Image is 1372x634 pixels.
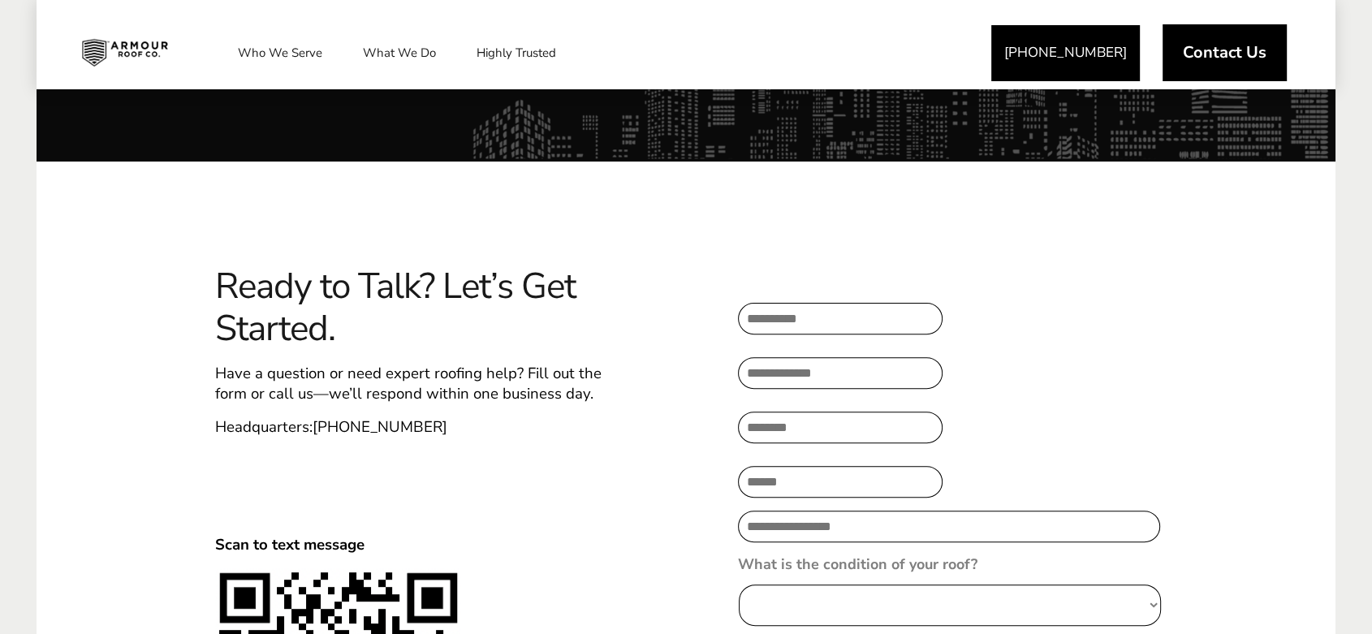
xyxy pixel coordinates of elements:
[215,416,447,438] span: Headquarters:
[738,555,977,574] label: What is the condition of your roof?
[347,32,452,73] a: What We Do
[222,32,339,73] a: Who We Serve
[69,32,181,73] img: Industrial and Commercial Roofing Company | Armour Roof Co.
[991,25,1140,81] a: [PHONE_NUMBER]
[1183,45,1266,61] span: Contact Us
[460,32,572,73] a: Highly Trusted
[1163,24,1287,81] a: Contact Us
[313,416,447,438] a: [PHONE_NUMBER]
[215,265,618,352] span: Ready to Talk? Let’s Get Started.
[215,534,365,555] span: Scan to text message
[215,363,602,404] span: Have a question or need expert roofing help? Fill out the form or call us—we’ll respond within on...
